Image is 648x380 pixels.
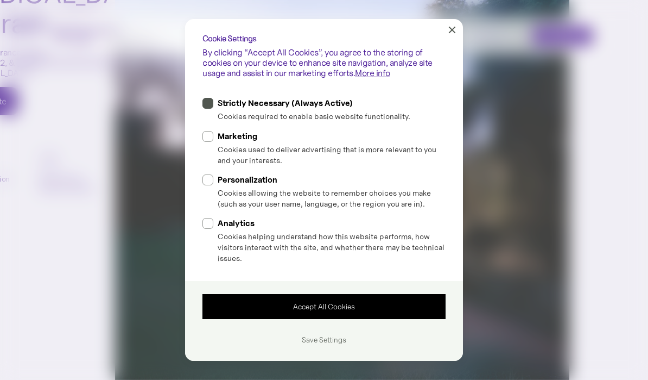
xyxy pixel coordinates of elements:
a: Save Settings [202,328,446,352]
div: Cookie Settings [202,34,256,43]
form: ck-form [202,78,446,346]
div: Cookies required to enable basic website functionality. [218,111,446,122]
span: Analytics [218,218,255,229]
a: Close Cookie Preference Manager [441,19,463,41]
div: Save Settings [202,336,446,344]
a: Accept All Cookies [202,294,446,319]
div: Strictly Necessary (Always Active) [218,98,446,109]
span: Marketing [218,131,257,142]
span: Personalization [218,175,277,186]
div: Cookies helping understand how this website performs, how visitors interact with the site, and wh... [218,232,446,264]
div: By clicking “Accept All Cookies”, you agree to the storing of cookies on your device to enhance s... [202,47,446,79]
div: Cookies used to deliver advertising that is more relevant to you and your interests. [218,145,446,166]
a: More info [355,67,390,78]
div: Cookies allowing the website to remember choices you make (such as your user name, language, or t... [218,188,446,209]
div: Accept All Cookies [214,303,434,310]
